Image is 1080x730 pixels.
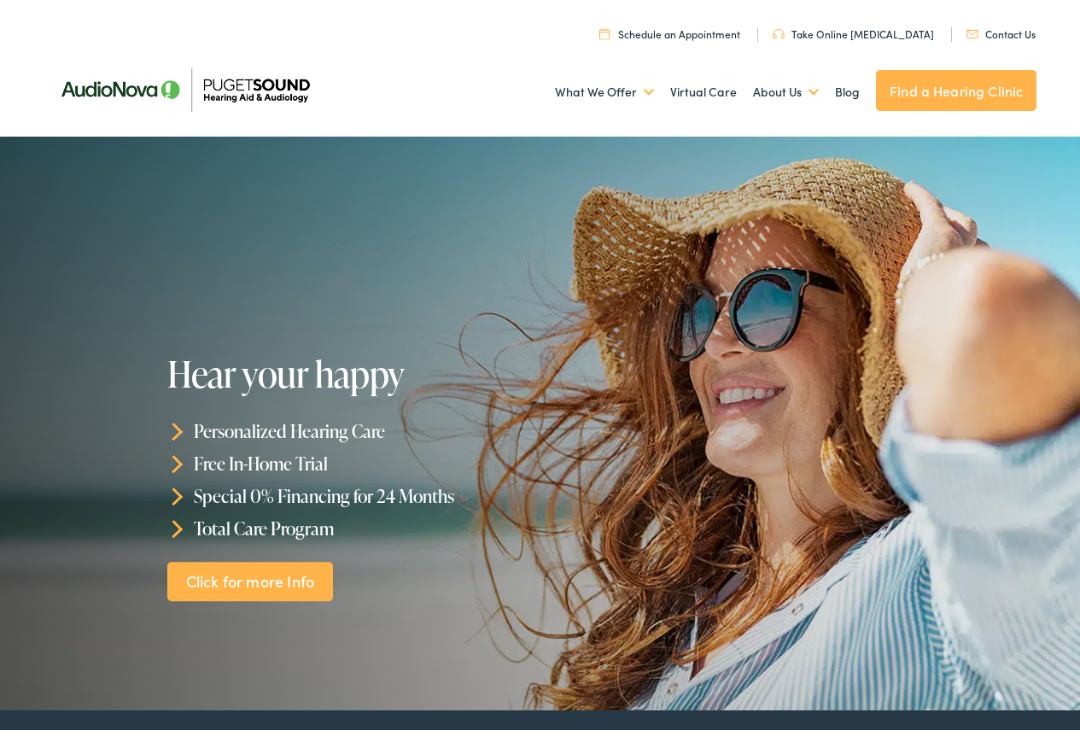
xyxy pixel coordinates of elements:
a: Find a Hearing Clinic [876,70,1036,111]
a: Virtual Care [670,61,737,124]
li: Total Care Program [167,512,546,545]
a: Take Online [MEDICAL_DATA] [773,26,934,41]
img: utility icon [599,28,610,39]
a: Click for more Info [167,562,333,602]
a: Schedule an Appointment [599,26,740,41]
a: Contact Us [966,26,1036,41]
li: Special 0% Financing for 24 Months [167,480,546,512]
li: Free In-Home Trial [167,447,546,480]
li: Personalized Hearing Care [167,415,546,447]
a: About Us [753,61,819,124]
a: Blog [835,61,860,124]
img: utility icon [773,29,785,39]
a: What We Offer [555,61,654,124]
img: utility icon [966,30,978,38]
h1: Hear your happy [167,354,546,394]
